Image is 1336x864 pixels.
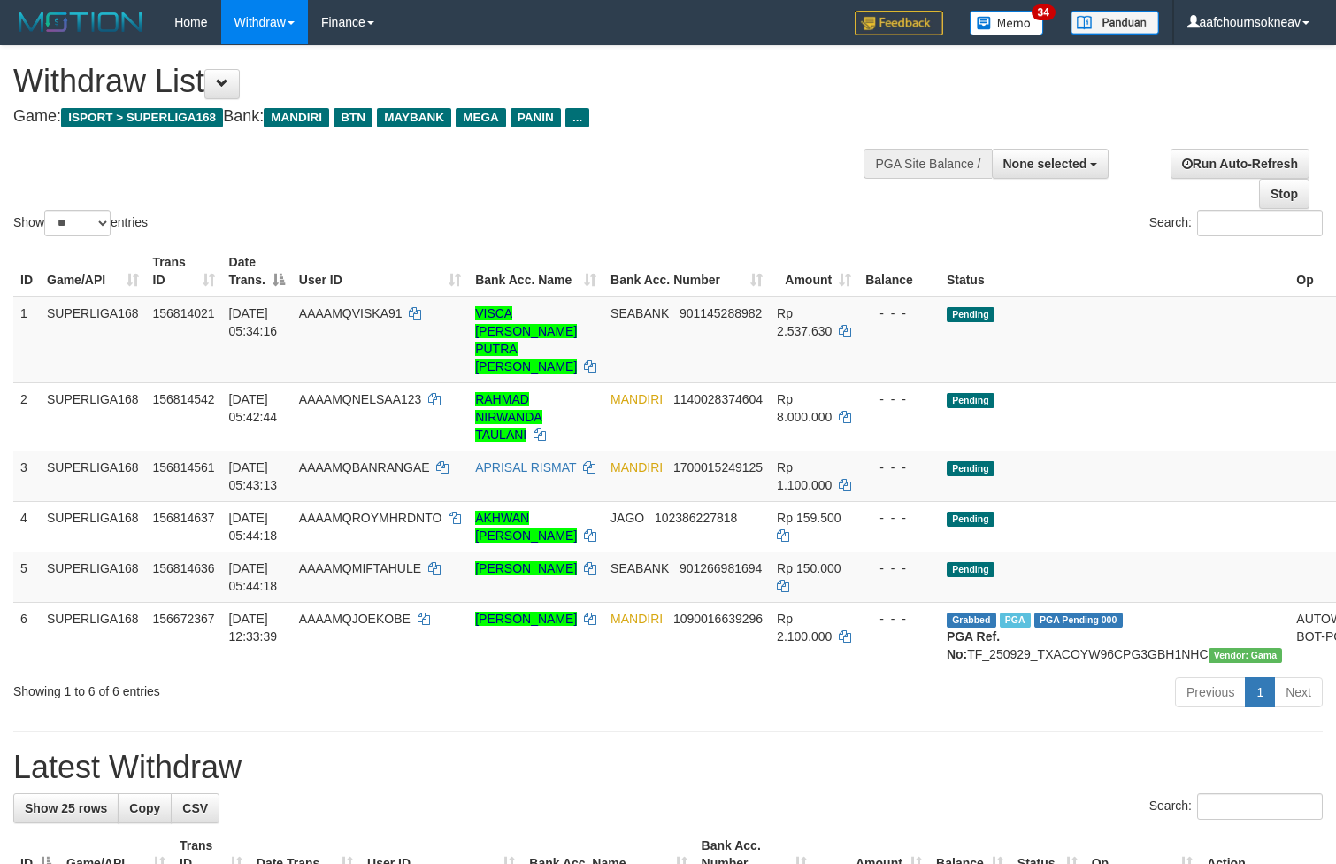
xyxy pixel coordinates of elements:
[511,108,561,127] span: PANIN
[61,108,223,127] span: ISPORT > SUPERLIGA168
[565,108,589,127] span: ...
[13,246,40,297] th: ID
[299,460,430,474] span: AAAAMQBANRANGAE
[475,460,576,474] a: APRISAL RISMAT
[610,306,669,320] span: SEABANK
[299,392,422,406] span: AAAAMQNELSAA123
[777,561,841,575] span: Rp 150.000
[1171,149,1309,179] a: Run Auto-Refresh
[468,246,603,297] th: Bank Acc. Name: activate to sort column ascending
[777,612,832,644] span: Rp 2.100.000
[222,246,292,297] th: Date Trans.: activate to sort column descending
[13,602,40,670] td: 6
[947,562,994,577] span: Pending
[610,561,669,575] span: SEABANK
[40,501,146,552] td: SUPERLIGA168
[13,451,40,501] td: 3
[377,108,451,127] span: MAYBANK
[777,392,832,424] span: Rp 8.000.000
[146,246,222,297] th: Trans ID: activate to sort column ascending
[1209,648,1283,663] span: Vendor URL: https://trx31.1velocity.biz
[475,561,577,575] a: [PERSON_NAME]
[229,392,278,424] span: [DATE] 05:42:44
[777,306,832,338] span: Rp 2.537.630
[865,459,933,476] div: - - -
[229,306,278,338] span: [DATE] 05:34:16
[947,613,996,628] span: Grabbed
[40,451,146,501] td: SUPERLIGA168
[1003,157,1087,171] span: None selected
[610,612,663,626] span: MANDIRI
[182,801,208,815] span: CSV
[118,793,172,823] a: Copy
[947,461,994,476] span: Pending
[153,511,215,525] span: 156814637
[855,11,943,35] img: Feedback.jpg
[1245,677,1275,707] a: 1
[13,64,873,99] h1: Withdraw List
[1149,210,1323,236] label: Search:
[13,108,873,126] h4: Game: Bank:
[673,612,763,626] span: Copy 1090016639296 to clipboard
[13,501,40,552] td: 4
[171,793,219,823] a: CSV
[1259,179,1309,209] a: Stop
[1175,677,1246,707] a: Previous
[229,460,278,492] span: [DATE] 05:43:13
[1032,4,1056,20] span: 34
[13,552,40,602] td: 5
[299,511,442,525] span: AAAAMQROYMHRDNTO
[680,561,762,575] span: Copy 901266981694 to clipboard
[940,246,1289,297] th: Status
[299,306,403,320] span: AAAAMQVISKA91
[770,246,858,297] th: Amount: activate to sort column ascending
[1034,613,1123,628] span: PGA Pending
[680,306,762,320] span: Copy 901145288982 to clipboard
[610,392,663,406] span: MANDIRI
[40,382,146,451] td: SUPERLIGA168
[292,246,468,297] th: User ID: activate to sort column ascending
[13,210,148,236] label: Show entries
[864,149,991,179] div: PGA Site Balance /
[1197,793,1323,820] input: Search:
[40,602,146,670] td: SUPERLIGA168
[1197,210,1323,236] input: Search:
[992,149,1109,179] button: None selected
[1274,677,1323,707] a: Next
[777,460,832,492] span: Rp 1.100.000
[299,612,411,626] span: AAAAMQJOEKOBE
[153,460,215,474] span: 156814561
[13,675,543,700] div: Showing 1 to 6 of 6 entries
[153,612,215,626] span: 156672367
[475,612,577,626] a: [PERSON_NAME]
[153,392,215,406] span: 156814542
[153,561,215,575] span: 156814636
[947,512,994,527] span: Pending
[475,306,577,374] a: VISCA [PERSON_NAME] PUTRA [PERSON_NAME]
[229,612,278,644] span: [DATE] 12:33:39
[673,460,763,474] span: Copy 1700015249125 to clipboard
[13,750,1323,785] h1: Latest Withdraw
[777,511,841,525] span: Rp 159.500
[299,561,421,575] span: AAAAMQMIFTAHULE
[940,602,1289,670] td: TF_250929_TXACOYW96CPG3GBH1NHC
[13,9,148,35] img: MOTION_logo.png
[13,382,40,451] td: 2
[865,305,933,322] div: - - -
[610,460,663,474] span: MANDIRI
[865,390,933,408] div: - - -
[40,246,146,297] th: Game/API: activate to sort column ascending
[947,393,994,408] span: Pending
[947,629,1000,661] b: PGA Ref. No:
[13,297,40,383] td: 1
[456,108,506,127] span: MEGA
[1071,11,1159,35] img: panduan.png
[970,11,1044,35] img: Button%20Memo.svg
[229,511,278,543] span: [DATE] 05:44:18
[858,246,940,297] th: Balance
[475,511,577,543] a: AKHWAN [PERSON_NAME]
[1000,613,1031,628] span: Marked by aafsengchandara
[334,108,372,127] span: BTN
[1149,793,1323,820] label: Search:
[40,297,146,383] td: SUPERLIGA168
